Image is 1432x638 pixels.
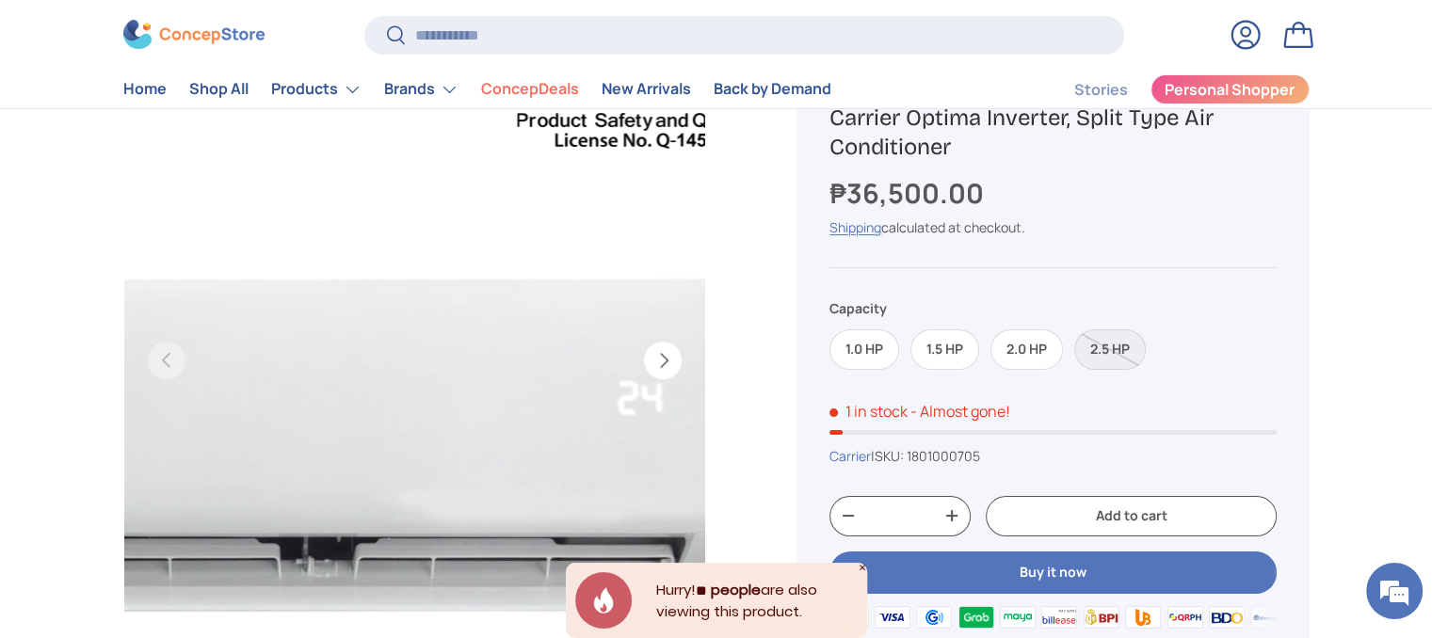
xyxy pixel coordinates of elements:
a: Back by Demand [714,72,831,108]
nav: Primary [123,71,831,108]
label: Sold out [1074,329,1146,370]
img: maya [997,603,1038,631]
div: calculated at checkout. [829,217,1276,237]
span: SKU: [875,447,904,465]
button: Add to cart [986,496,1276,536]
img: gcash [913,603,955,631]
nav: Secondary [1029,71,1310,108]
summary: Brands [373,71,470,108]
img: billease [1038,603,1080,631]
img: grabpay [955,603,996,631]
a: New Arrivals [602,72,691,108]
p: - Almost gone! [910,401,1010,422]
img: metrobank [1247,603,1289,631]
button: Buy it now [829,551,1276,594]
a: Shop All [189,72,249,108]
a: ConcepDeals [481,72,579,108]
a: Stories [1074,72,1128,108]
strong: ₱36,500.00 [829,174,989,212]
h1: Carrier Optima Inverter, Split Type Air Conditioner [829,104,1276,162]
a: Personal Shopper [1150,74,1310,104]
span: 1801000705 [907,447,980,465]
img: bdo [1206,603,1247,631]
a: Carrier [829,447,871,465]
span: | [871,447,980,465]
img: qrph [1164,603,1205,631]
img: ubp [1122,603,1164,631]
a: Home [123,72,167,108]
span: 1 in stock [829,401,908,422]
summary: Products [260,71,373,108]
img: ConcepStore [123,21,265,50]
legend: Capacity [829,298,887,318]
a: Shipping [829,218,881,236]
img: visa [872,603,913,631]
span: Personal Shopper [1165,83,1295,98]
img: bpi [1081,603,1122,631]
div: Close [858,563,867,572]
